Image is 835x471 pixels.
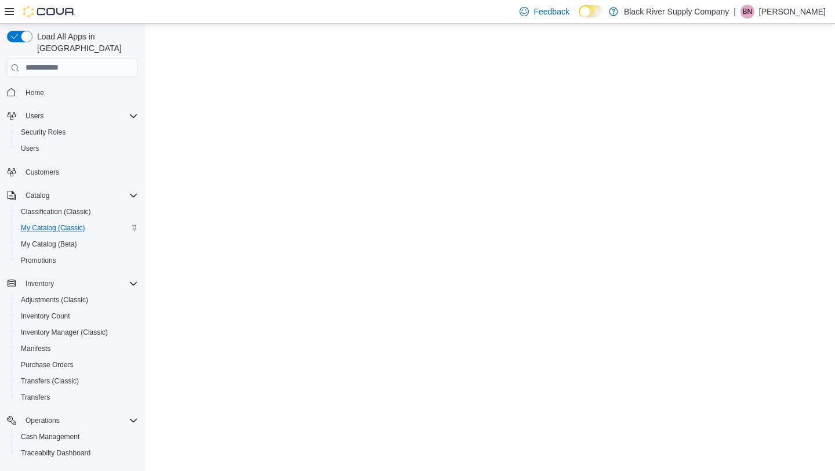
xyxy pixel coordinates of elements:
button: Transfers [12,389,143,405]
button: Home [2,84,143,101]
div: Brittany Niles [740,5,754,19]
p: | [734,5,736,19]
button: Classification (Classic) [12,204,143,220]
a: Customers [21,165,64,179]
span: Cash Management [16,430,138,444]
span: Users [21,109,138,123]
span: Operations [26,416,60,425]
span: Transfers (Classic) [16,374,138,388]
span: Security Roles [21,128,66,137]
button: Transfers (Classic) [12,373,143,389]
p: [PERSON_NAME] [759,5,826,19]
span: Transfers (Classic) [21,376,79,386]
button: Adjustments (Classic) [12,292,143,308]
a: Transfers (Classic) [16,374,83,388]
span: Users [26,111,43,121]
a: Transfers [16,390,55,404]
button: My Catalog (Beta) [12,236,143,252]
span: Adjustments (Classic) [21,295,88,305]
a: Home [21,86,49,100]
a: Traceabilty Dashboard [16,446,95,460]
button: Traceabilty Dashboard [12,445,143,461]
button: Customers [2,164,143,180]
span: Catalog [21,189,138,202]
a: Inventory Manager (Classic) [16,325,112,339]
span: Adjustments (Classic) [16,293,138,307]
span: Feedback [533,6,569,17]
button: Inventory Count [12,308,143,324]
button: Manifests [12,340,143,357]
button: Catalog [21,189,54,202]
button: Security Roles [12,124,143,140]
span: Load All Apps in [GEOGRAPHIC_DATA] [32,31,138,54]
img: Cova [23,6,75,17]
button: Inventory [2,276,143,292]
span: Transfers [16,390,138,404]
a: Manifests [16,342,55,356]
button: Catalog [2,187,143,204]
span: Catalog [26,191,49,200]
span: Operations [21,414,138,427]
span: Transfers [21,393,50,402]
span: Manifests [21,344,50,353]
span: Promotions [21,256,56,265]
span: Classification (Classic) [21,207,91,216]
button: Inventory [21,277,59,291]
a: My Catalog (Classic) [16,221,90,235]
span: Home [21,85,138,100]
span: Purchase Orders [16,358,138,372]
button: Purchase Orders [12,357,143,373]
input: Dark Mode [579,5,603,17]
span: Customers [26,168,59,177]
span: BN [743,5,753,19]
span: Inventory [26,279,54,288]
a: Purchase Orders [16,358,78,372]
span: Inventory [21,277,138,291]
span: Security Roles [16,125,138,139]
span: Customers [21,165,138,179]
span: Inventory Manager (Classic) [16,325,138,339]
a: My Catalog (Beta) [16,237,82,251]
span: My Catalog (Beta) [16,237,138,251]
a: Promotions [16,253,61,267]
button: My Catalog (Classic) [12,220,143,236]
span: Cash Management [21,432,79,441]
span: Inventory Count [16,309,138,323]
span: Promotions [16,253,138,267]
button: Operations [2,412,143,429]
span: Manifests [16,342,138,356]
span: My Catalog (Classic) [16,221,138,235]
a: Inventory Count [16,309,75,323]
span: Users [21,144,39,153]
button: Inventory Manager (Classic) [12,324,143,340]
span: My Catalog (Classic) [21,223,85,233]
span: Traceabilty Dashboard [16,446,138,460]
button: Users [21,109,48,123]
button: Operations [21,414,64,427]
button: Users [12,140,143,157]
button: Promotions [12,252,143,269]
button: Cash Management [12,429,143,445]
a: Classification (Classic) [16,205,96,219]
span: Users [16,142,138,155]
span: Inventory Manager (Classic) [21,328,108,337]
span: Traceabilty Dashboard [21,448,90,458]
button: Users [2,108,143,124]
p: Black River Supply Company [624,5,729,19]
a: Cash Management [16,430,84,444]
span: Purchase Orders [21,360,74,369]
span: Home [26,88,44,97]
a: Users [16,142,43,155]
span: My Catalog (Beta) [21,240,77,249]
a: Security Roles [16,125,70,139]
span: Classification (Classic) [16,205,138,219]
a: Adjustments (Classic) [16,293,93,307]
span: Inventory Count [21,311,70,321]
